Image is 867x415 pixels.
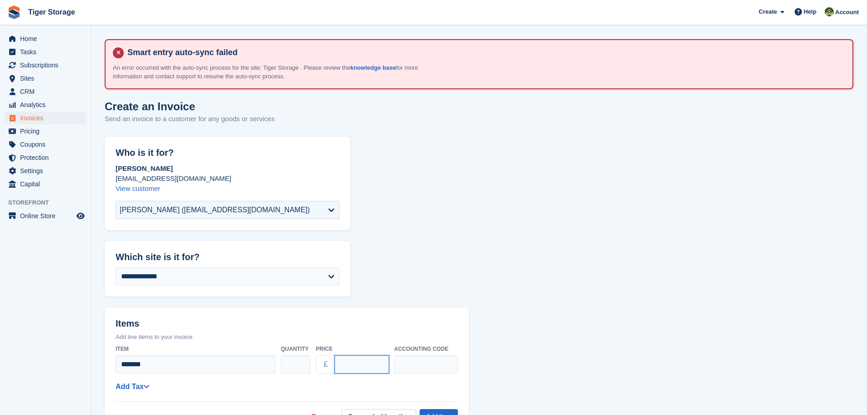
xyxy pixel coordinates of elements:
[5,151,86,164] a: menu
[116,174,340,184] p: [EMAIL_ADDRESS][DOMAIN_NAME]
[116,318,458,331] h2: Items
[7,5,21,19] img: stora-icon-8386f47178a22dfd0bd8f6a31ec36ba5ce8667c1dd55bd0f319d3a0aa187defe.svg
[5,32,86,45] a: menu
[20,98,75,111] span: Analytics
[116,333,458,342] p: Add line items to your invoice.
[5,85,86,98] a: menu
[105,114,275,124] p: Send an invoice to a customer for any goods or services
[20,125,75,138] span: Pricing
[5,178,86,190] a: menu
[5,138,86,151] a: menu
[20,210,75,222] span: Online Store
[120,205,310,215] div: [PERSON_NAME] ([EMAIL_ADDRESS][DOMAIN_NAME])
[116,164,340,174] p: [PERSON_NAME]
[116,184,160,192] a: View customer
[5,59,86,72] a: menu
[20,151,75,164] span: Protection
[5,46,86,58] a: menu
[350,64,396,71] a: knowledge base
[20,164,75,177] span: Settings
[20,32,75,45] span: Home
[316,345,389,353] label: Price
[825,7,834,16] img: Matthew Ellwood
[20,59,75,72] span: Subscriptions
[804,7,816,16] span: Help
[8,198,91,207] span: Storefront
[75,210,86,221] a: Preview store
[394,345,458,353] label: Accounting code
[5,98,86,111] a: menu
[20,138,75,151] span: Coupons
[105,100,275,113] h1: Create an Invoice
[5,210,86,222] a: menu
[5,72,86,85] a: menu
[5,125,86,138] a: menu
[5,164,86,177] a: menu
[116,345,275,353] label: Item
[835,8,859,17] span: Account
[759,7,777,16] span: Create
[281,345,310,353] label: Quantity
[20,72,75,85] span: Sites
[116,383,149,390] a: Add Tax
[20,178,75,190] span: Capital
[5,112,86,124] a: menu
[116,252,340,262] h2: Which site is it for?
[20,112,75,124] span: Invoices
[124,47,845,58] h4: Smart entry auto-sync failed
[20,46,75,58] span: Tasks
[25,5,79,20] a: Tiger Storage
[113,63,431,81] p: An error occurred with the auto-sync process for the site: Tiger Storage . Please review the for ...
[116,148,340,158] h2: Who is it for?
[20,85,75,98] span: CRM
